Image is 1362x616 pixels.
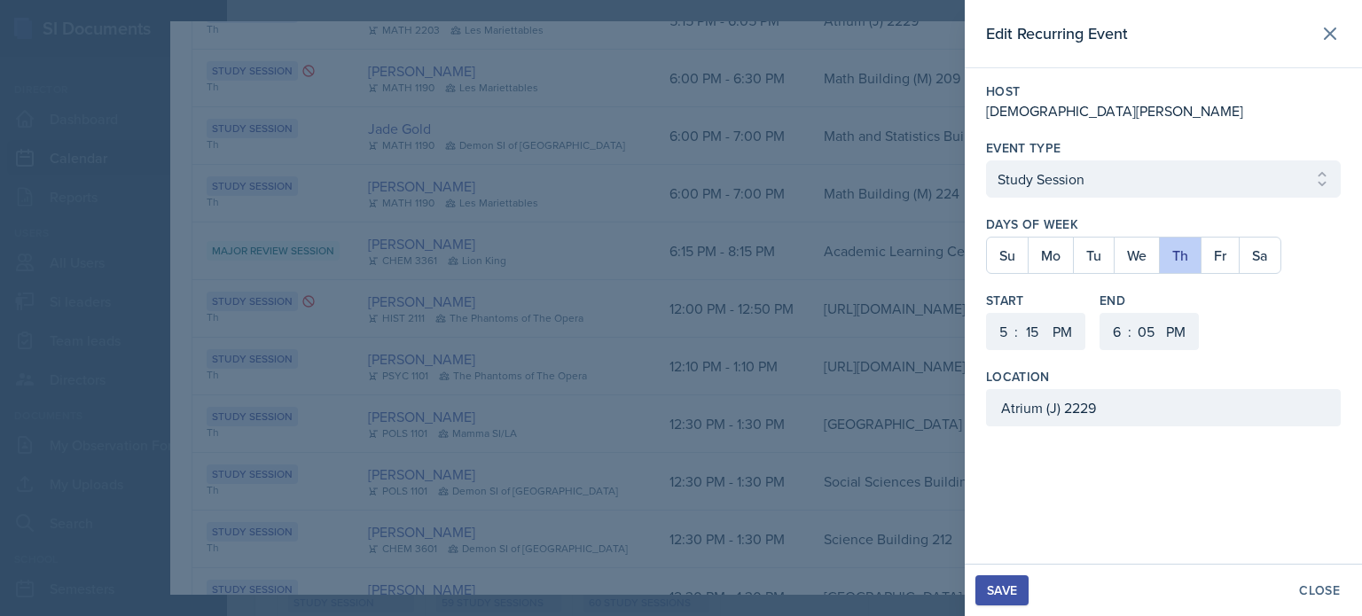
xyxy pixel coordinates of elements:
[987,238,1028,273] button: Su
[1299,583,1340,597] div: Close
[986,389,1341,426] input: Enter location
[986,139,1061,157] label: Event Type
[1288,575,1351,605] button: Close
[986,21,1128,46] h2: Edit Recurring Event
[1028,238,1073,273] button: Mo
[1159,238,1201,273] button: Th
[1239,238,1280,273] button: Sa
[975,575,1029,605] button: Save
[986,368,1050,386] label: Location
[986,215,1341,233] label: Days of Week
[1100,292,1199,309] label: End
[987,583,1017,597] div: Save
[986,82,1341,100] label: Host
[986,292,1085,309] label: Start
[986,100,1341,121] div: [DEMOGRAPHIC_DATA][PERSON_NAME]
[1114,238,1159,273] button: We
[1201,238,1239,273] button: Fr
[1014,321,1018,342] div: :
[1073,238,1114,273] button: Tu
[1128,321,1131,342] div: :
